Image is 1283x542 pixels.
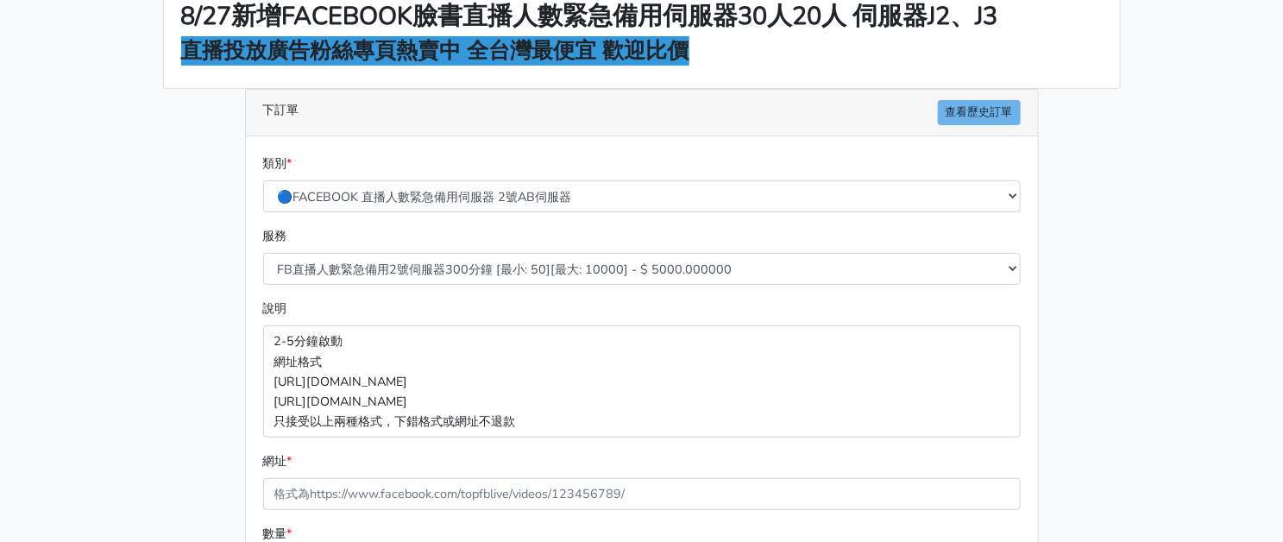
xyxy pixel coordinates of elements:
[263,451,292,471] label: 網址
[938,100,1021,125] a: 查看歷史訂單
[263,154,292,173] label: 類別
[263,299,287,318] label: 說明
[246,90,1038,136] div: 下訂單
[263,325,1021,437] p: 2-5分鐘啟動 網址格式 [URL][DOMAIN_NAME] [URL][DOMAIN_NAME] 只接受以上兩種格式，下錯格式或網址不退款
[263,478,1021,510] input: 格式為https://www.facebook.com/topfblive/videos/123456789/
[263,226,287,246] label: 服務
[181,36,689,66] strong: 直播投放廣告粉絲專頁熱賣中 全台灣最便宜 歡迎比價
